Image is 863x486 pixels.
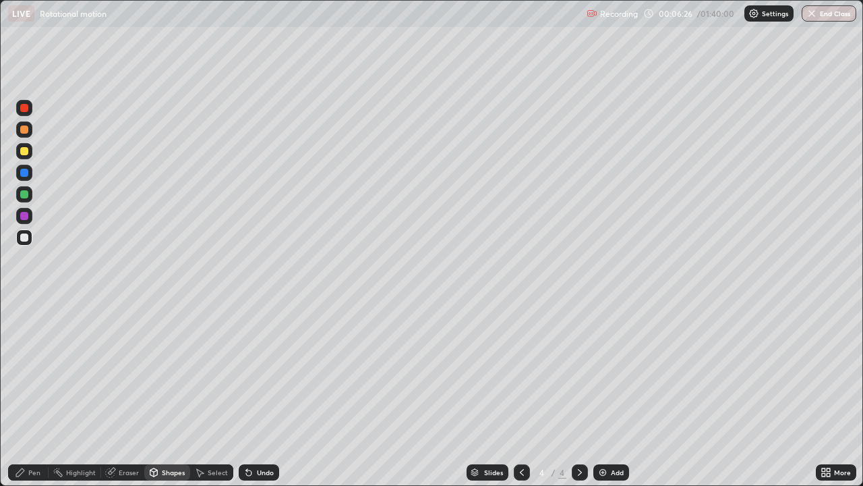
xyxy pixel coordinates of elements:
div: 4 [535,468,549,477]
p: Rotational motion [40,8,107,19]
div: Highlight [66,469,96,476]
div: Eraser [119,469,139,476]
div: / [552,468,556,477]
img: recording.375f2c34.svg [587,8,597,19]
div: More [834,469,851,476]
div: Select [208,469,228,476]
div: Add [611,469,624,476]
p: Recording [600,9,638,19]
p: Settings [762,10,788,17]
div: Slides [484,469,503,476]
button: End Class [802,5,856,22]
div: Pen [28,469,40,476]
img: class-settings-icons [748,8,759,19]
img: add-slide-button [597,467,608,478]
img: end-class-cross [806,8,817,19]
div: 4 [558,466,566,479]
div: Undo [257,469,274,476]
div: Shapes [162,469,185,476]
p: LIVE [12,8,30,19]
